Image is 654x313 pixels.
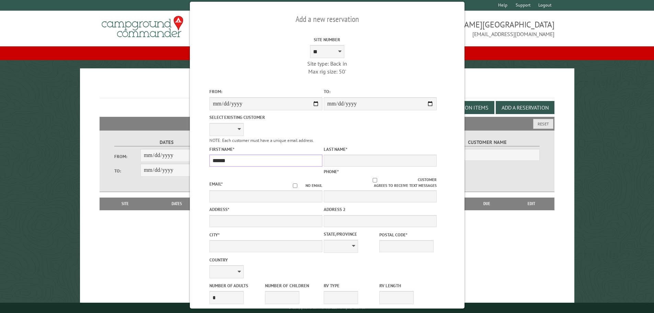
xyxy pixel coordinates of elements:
img: Campground Commander [100,13,185,40]
button: Add a Reservation [496,101,554,114]
label: Number of Children [265,282,319,289]
label: Select existing customer [209,114,322,121]
small: NOTE: Each customer must have a unique email address. [209,137,314,143]
div: Site type: Back in [271,60,383,67]
label: Address 2 [324,206,437,213]
label: Country [209,257,322,263]
label: Dates [114,138,219,146]
h2: Filters [100,117,555,130]
th: Site [103,198,148,210]
label: Customer Name [435,138,540,146]
label: First Name [209,146,322,153]
label: Email [209,181,223,187]
label: To: [114,168,140,174]
small: © Campground Commander LLC. All rights reserved. [288,305,366,310]
label: RV Length [379,282,434,289]
div: Max rig size: 50' [271,68,383,75]
label: Postal Code [379,232,434,238]
button: Edit Add-on Items [435,101,494,114]
label: From: [114,153,140,160]
label: Customer agrees to receive text messages [324,177,437,189]
label: Address [209,206,322,213]
th: Edit [508,198,555,210]
th: Dates [148,198,206,210]
label: Site Number [271,36,383,43]
label: No email [285,183,322,189]
label: City [209,232,322,238]
label: RV Type [324,282,378,289]
h1: Reservations [100,79,555,98]
label: From: [209,88,322,95]
label: State/Province [324,231,378,237]
label: Number of Adults [209,282,264,289]
label: Phone [324,169,339,175]
th: Due [465,198,508,210]
input: No email [285,183,306,188]
input: Customer agrees to receive text messages [332,178,418,182]
button: Reset [533,119,553,129]
label: Last Name [324,146,437,153]
label: To: [324,88,437,95]
h2: Add a new reservation [209,13,445,26]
